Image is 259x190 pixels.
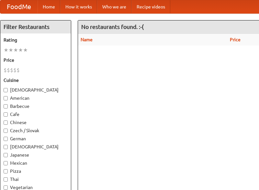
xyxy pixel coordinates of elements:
a: Recipe videos [131,0,170,13]
input: American [4,96,8,100]
li: $ [4,67,7,74]
label: Cafe [4,111,68,118]
a: Who we are [97,0,131,13]
li: $ [7,67,10,74]
label: Japanese [4,152,68,158]
label: Chinese [4,119,68,126]
li: ★ [18,46,23,54]
label: Mexican [4,160,68,166]
input: Barbecue [4,104,8,108]
a: How it works [60,0,97,13]
input: Pizza [4,169,8,173]
input: Czech / Slovak [4,129,8,133]
li: ★ [4,46,8,54]
input: [DEMOGRAPHIC_DATA] [4,88,8,92]
a: FoodMe [0,0,38,13]
li: $ [10,67,13,74]
input: Cafe [4,112,8,117]
ng-pluralize: No restaurants found. :-( [81,24,144,30]
h5: Price [4,57,68,63]
a: Name [81,37,93,42]
label: Thai [4,176,68,183]
label: American [4,95,68,101]
li: $ [13,67,17,74]
a: Price [230,37,241,42]
label: German [4,135,68,142]
li: ★ [23,46,28,54]
li: $ [17,67,20,74]
h5: Cuisine [4,77,68,83]
li: ★ [13,46,18,54]
input: Thai [4,177,8,182]
label: Czech / Slovak [4,127,68,134]
input: Chinese [4,120,8,125]
label: Pizza [4,168,68,174]
h5: Rating [4,37,68,43]
input: German [4,137,8,141]
input: Japanese [4,153,8,157]
input: Mexican [4,161,8,165]
li: ★ [8,46,13,54]
label: Barbecue [4,103,68,109]
a: Home [38,0,60,13]
label: [DEMOGRAPHIC_DATA] [4,87,68,93]
input: Vegetarian [4,185,8,190]
label: [DEMOGRAPHIC_DATA] [4,144,68,150]
input: [DEMOGRAPHIC_DATA] [4,145,8,149]
h4: Filter Restaurants [0,20,71,33]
